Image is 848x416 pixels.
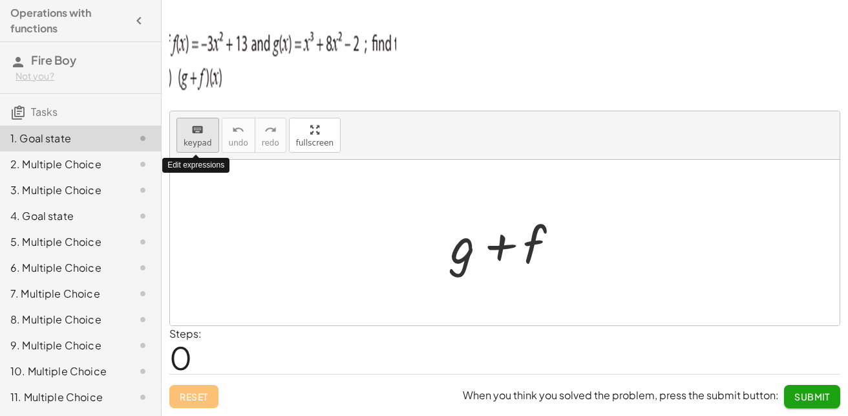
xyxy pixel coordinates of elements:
[135,157,151,172] i: Task not started.
[10,389,114,405] div: 11. Multiple Choice
[10,182,114,198] div: 3. Multiple Choice
[135,131,151,146] i: Task not started.
[229,138,248,148] span: undo
[162,158,229,173] div: Edit expressions
[184,138,212,148] span: keypad
[10,208,114,224] div: 4. Goal state
[10,338,114,353] div: 9. Multiple Choice
[264,122,277,138] i: redo
[289,118,341,153] button: fullscreen
[16,70,151,83] div: Not you?
[169,338,192,377] span: 0
[222,118,255,153] button: undoundo
[10,157,114,172] div: 2. Multiple Choice
[191,122,204,138] i: keyboard
[169,19,396,96] img: 0912d1d0bb122bf820112a47fb2014cd0649bff43fc109eadffc21f6a751f95a.png
[10,286,114,301] div: 7. Multiple Choice
[176,118,219,153] button: keyboardkeypad
[31,52,76,67] span: Fire Boy
[794,391,830,402] span: Submit
[135,364,151,379] i: Task not started.
[135,208,151,224] i: Task not started.
[135,312,151,327] i: Task not started.
[10,234,114,250] div: 5. Multiple Choice
[296,138,334,148] span: fullscreen
[31,105,58,118] span: Tasks
[169,327,202,340] label: Steps:
[135,286,151,301] i: Task not started.
[262,138,279,148] span: redo
[135,338,151,353] i: Task not started.
[135,389,151,405] i: Task not started.
[255,118,286,153] button: redoredo
[135,234,151,250] i: Task not started.
[10,5,127,36] h4: Operations with functions
[10,260,114,276] div: 6. Multiple Choice
[10,312,114,327] div: 8. Multiple Choice
[10,131,114,146] div: 1. Goal state
[10,364,114,379] div: 10. Multiple Choice
[784,385,840,408] button: Submit
[135,260,151,276] i: Task not started.
[135,182,151,198] i: Task not started.
[232,122,244,138] i: undo
[463,388,779,402] span: When you think you solved the problem, press the submit button:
